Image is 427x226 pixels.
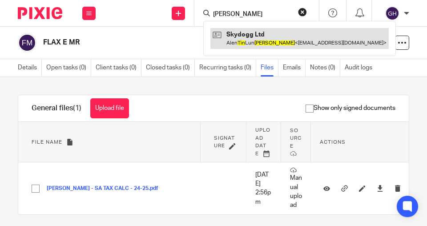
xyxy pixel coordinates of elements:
a: Details [18,59,42,77]
a: Audit logs [345,59,377,77]
h1: General files [32,104,81,113]
h2: FLAX E MR [43,38,254,47]
span: Show only signed documents [306,104,395,113]
span: Actions [320,140,346,145]
a: Recurring tasks (0) [199,59,256,77]
p: Manual upload [290,167,302,210]
a: Client tasks (0) [96,59,141,77]
a: Download [377,184,383,193]
p: [DATE] 2:56pm [255,170,272,206]
span: Signature [214,136,235,149]
img: svg%3E [18,33,36,52]
span: Source [290,128,302,149]
img: Pixie [18,7,62,19]
a: Notes (0) [310,59,340,77]
img: svg%3E [385,6,399,20]
input: Select [27,180,44,197]
span: Upload date [255,128,270,156]
button: Clear [298,8,307,16]
button: [PERSON_NAME] - SA TAX CALC - 24-25.pdf [47,186,165,192]
span: File name [32,140,62,145]
button: Upload file [90,98,129,118]
a: Closed tasks (0) [146,59,195,77]
a: Open tasks (0) [46,59,91,77]
span: (1) [73,105,81,112]
input: Search [212,11,292,19]
a: Emails [283,59,306,77]
a: Files [261,59,278,77]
